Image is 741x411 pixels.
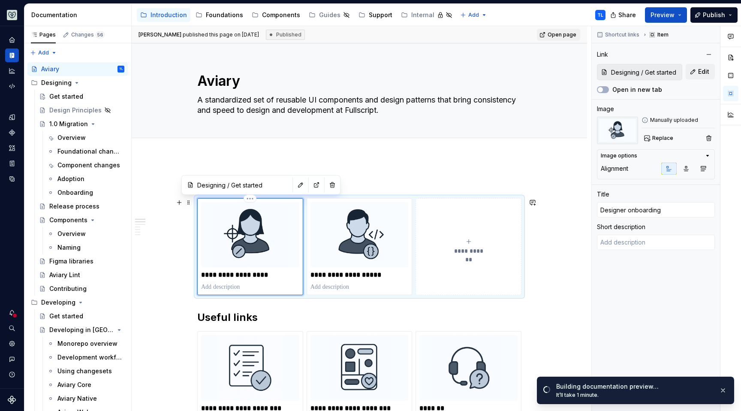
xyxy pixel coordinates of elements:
[7,10,17,20] img: 256e2c79-9abd-4d59-8978-03feab5a3943.png
[606,7,642,23] button: Share
[197,311,521,324] h2: Useful links
[57,230,86,238] div: Overview
[5,64,19,78] a: Analytics
[57,381,91,389] div: Aviary Core
[556,392,712,399] div: It’ll take 1 minute.
[41,298,75,307] div: Developing
[597,50,608,59] div: Link
[468,12,479,18] span: Add
[612,85,662,94] label: Open in new tab
[44,364,128,378] a: Using changesets
[5,172,19,186] a: Data sources
[57,394,97,403] div: Aviary Native
[57,161,120,169] div: Component changes
[27,296,128,309] div: Developing
[44,227,128,241] a: Overview
[206,11,243,19] div: Foundations
[137,6,456,24] div: Page tree
[690,7,738,23] button: Publish
[49,216,87,224] div: Components
[305,8,353,22] a: Guides
[137,8,190,22] a: Introduction
[36,103,128,117] a: Design Principles
[5,352,19,366] button: Contact support
[49,106,102,115] div: Design Principles
[41,79,72,87] div: Designing
[44,392,128,405] a: Aviary Native
[642,132,677,144] button: Replace
[49,312,83,320] div: Get started
[201,202,299,267] img: b7e47e36-5bba-4a99-8df4-8ffad09f79ca.png
[597,190,609,199] div: Title
[597,105,614,113] div: Image
[703,11,725,19] span: Publish
[248,8,304,22] a: Components
[151,11,187,19] div: Introduction
[601,152,637,159] div: Image options
[369,11,392,19] div: Support
[556,382,712,391] div: Building documentation preview…
[645,7,687,23] button: Preview
[36,117,128,131] a: 1.0 Migration
[36,254,128,268] a: Figma libraries
[597,117,638,144] img: b7e47e36-5bba-4a99-8df4-8ffad09f79ca.png
[139,31,181,38] span: [PERSON_NAME]
[597,12,603,18] div: TL
[36,309,128,323] a: Get started
[686,64,715,79] button: Edit
[5,110,19,124] a: Design tokens
[44,186,128,199] a: Onboarding
[5,126,19,139] a: Components
[49,120,88,128] div: 1.0 Migration
[49,326,114,334] div: Developing in [GEOGRAPHIC_DATA]
[36,323,128,337] a: Developing in [GEOGRAPHIC_DATA]
[44,172,128,186] a: Adoption
[196,71,520,91] textarea: Aviary
[36,268,128,282] a: Aviary Lint
[597,202,715,218] input: Add title
[411,11,434,19] div: Internal
[5,306,19,320] button: Notifications
[57,175,84,183] div: Adoption
[8,396,16,404] a: Supernova Logo
[41,65,59,73] div: Aviary
[44,337,128,351] a: Monorepo overview
[458,9,490,21] button: Add
[44,241,128,254] a: Naming
[44,378,128,392] a: Aviary Core
[605,31,639,38] span: Shortcut links
[57,367,112,375] div: Using changesets
[31,11,128,19] div: Documentation
[192,8,247,22] a: Foundations
[119,65,123,73] div: TL
[49,202,99,211] div: Release process
[36,199,128,213] a: Release process
[537,29,580,41] a: Open page
[57,353,123,362] div: Development workflow
[398,8,456,22] a: Internal
[57,243,81,252] div: Naming
[642,117,715,124] div: Manually uploaded
[5,141,19,155] a: Assets
[201,335,299,400] img: ff5a3135-2d52-49b6-8915-79e6756c0a95.png
[5,33,19,47] a: Home
[652,135,673,142] span: Replace
[5,337,19,351] a: Settings
[698,67,709,76] span: Edit
[197,178,521,191] h2: Getting started
[419,335,518,400] img: 3cdb63b5-f548-4d1e-b322-2ee61b608750.png
[36,90,128,103] a: Get started
[601,152,711,159] button: Image options
[5,321,19,335] button: Search ⌘K
[597,223,645,231] div: Short description
[27,47,60,59] button: Add
[319,11,340,19] div: Guides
